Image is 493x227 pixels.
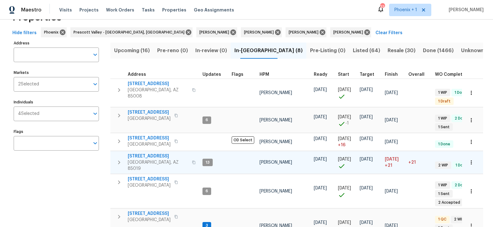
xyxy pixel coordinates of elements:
[232,72,243,77] span: Flags
[128,153,188,159] span: [STREET_ADDRESS]
[14,100,99,104] label: Individuals
[195,46,227,55] span: In-review (0)
[314,72,333,77] div: Earliest renovation start date (first business day after COE or Checkout)
[423,46,454,55] span: Done (1466)
[360,186,373,190] span: [DATE]
[128,217,171,223] span: [GEOGRAPHIC_DATA]
[128,159,188,172] span: [GEOGRAPHIC_DATA], AZ 85019
[41,27,67,37] div: Phoenix
[385,72,403,77] div: Projected renovation finish date
[388,46,415,55] span: Resale (30)
[244,29,276,35] span: [PERSON_NAME]
[333,29,366,35] span: [PERSON_NAME]
[385,189,398,193] span: [DATE]
[314,72,327,77] span: Ready
[91,80,100,89] button: Open
[196,27,237,37] div: [PERSON_NAME]
[14,130,99,134] label: Flags
[338,72,355,77] div: Actual renovation start date
[128,135,171,141] span: [STREET_ADDRESS]
[360,72,380,77] div: Target renovation project end date
[451,217,466,222] span: 2 WIP
[314,137,327,141] span: [DATE]
[260,118,292,122] span: [PERSON_NAME]
[360,137,373,141] span: [DATE]
[59,7,72,13] span: Visits
[385,72,398,77] span: Finish
[18,82,39,87] span: 2 Selected
[408,160,416,165] span: +21
[335,79,357,107] td: Project started on time
[128,87,188,99] span: [GEOGRAPHIC_DATA], AZ 85008
[260,91,292,95] span: [PERSON_NAME]
[436,163,451,168] span: 2 WIP
[114,46,150,55] span: Upcoming (16)
[10,27,39,39] button: Hide filters
[310,46,345,55] span: Pre-Listing (0)
[436,90,450,95] span: 1 WIP
[18,111,39,116] span: 4 Selected
[436,142,453,147] span: 1 Done
[345,120,349,126] span: -1
[128,109,171,116] span: [STREET_ADDRESS]
[335,133,357,151] td: Project started 16 days late
[203,117,211,123] span: 6
[14,71,99,75] label: Markets
[436,116,450,121] span: 1 WIP
[199,29,232,35] span: [PERSON_NAME]
[335,107,357,133] td: Project started 1 days early
[260,140,292,144] span: [PERSON_NAME]
[461,46,493,55] span: Unknown (0)
[314,88,327,92] span: [DATE]
[289,29,321,35] span: [PERSON_NAME]
[408,72,424,77] span: Overall
[128,72,146,77] span: Address
[128,182,171,188] span: [GEOGRAPHIC_DATA]
[338,137,351,141] span: [DATE]
[360,157,373,161] span: [DATE]
[70,27,193,37] div: Prescott Valley - [GEOGRAPHIC_DATA], [GEOGRAPHIC_DATA]
[338,220,351,225] span: [DATE]
[203,160,212,165] span: 13
[385,118,398,122] span: [DATE]
[260,160,292,165] span: [PERSON_NAME]
[330,27,371,37] div: [PERSON_NAME]
[446,7,484,13] span: [PERSON_NAME]
[385,91,398,95] span: [DATE]
[106,7,134,13] span: Work Orders
[436,200,463,205] span: 2 Accepted
[128,176,171,182] span: [STREET_ADDRESS]
[338,72,349,77] span: Start
[360,72,374,77] span: Target
[202,72,221,77] span: Updates
[12,14,61,20] span: Properties
[286,27,326,37] div: [PERSON_NAME]
[385,157,399,161] span: [DATE]
[452,90,469,95] span: 1 Done
[338,142,345,148] span: + 16
[21,7,42,13] span: Maestro
[452,183,470,188] span: 2 Done
[314,220,327,225] span: [DATE]
[408,72,430,77] div: Days past target finish date
[382,151,406,174] td: Scheduled to finish 21 day(s) late
[234,46,303,55] span: In-[GEOGRAPHIC_DATA] (8)
[436,99,453,104] span: 1 Draft
[260,72,269,77] span: HPM
[385,140,398,144] span: [DATE]
[338,157,351,161] span: [DATE]
[142,8,155,12] span: Tasks
[406,151,433,174] td: 21 day(s) past target finish date
[91,50,100,59] button: Open
[338,115,351,119] span: [DATE]
[162,7,186,13] span: Properties
[436,217,449,222] span: 1 QC
[194,7,234,13] span: Geo Assignments
[360,115,373,119] span: [DATE]
[436,183,450,188] span: 1 WIP
[157,46,188,55] span: Pre-reno (0)
[203,188,211,194] span: 6
[128,81,188,87] span: [STREET_ADDRESS]
[360,88,373,92] span: [DATE]
[44,29,61,35] span: Phoenix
